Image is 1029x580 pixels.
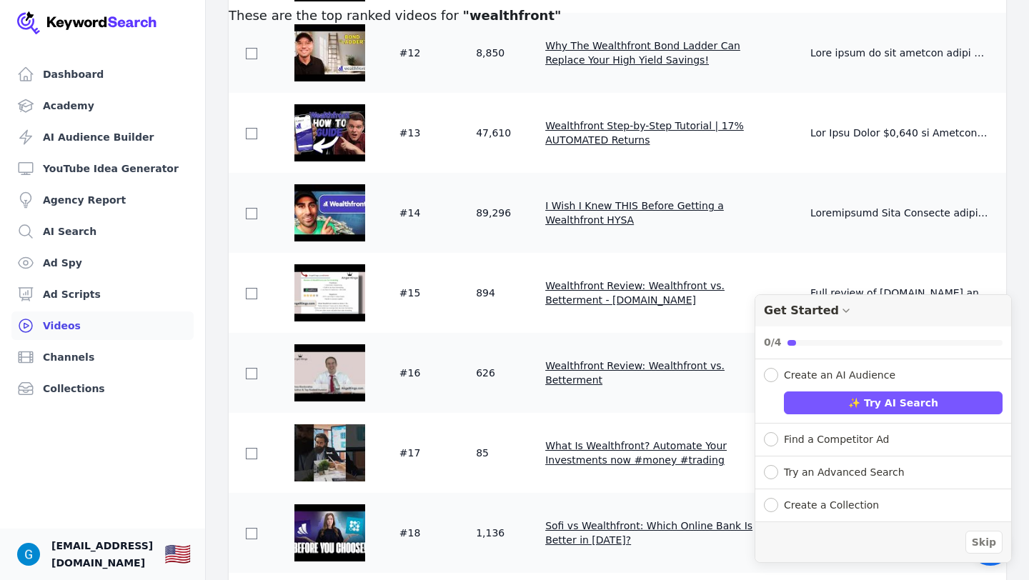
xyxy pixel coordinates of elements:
[11,343,194,371] a: Channels
[399,47,421,59] span: # 12
[294,264,365,321] img: default.jpg
[399,207,421,219] span: # 14
[476,447,489,459] span: 85
[294,504,365,561] img: default.jpg
[11,123,194,151] a: AI Audience Builder
[399,367,421,379] span: # 16
[810,46,989,60] p: Lore ipsum do sit ametcon adipi eli sedd eius, tem inc'u labo etdo mag aliquae ad min ve qu'n exe...
[476,287,495,299] span: 894
[810,286,989,300] p: Full review of [DOMAIN_NAME] an investing robo-trading advisor for investors [URL][DOMAIN_NAME] w...
[476,47,504,59] span: 8,850
[755,295,1011,326] div: Drag to move checklist
[11,311,194,340] a: Videos
[11,91,194,120] a: Academy
[476,367,495,379] span: 626
[764,335,782,350] div: 0/4
[545,120,744,146] span: Wealthfront Step-by-Step Tutorial | 17% AUTOMATED Returns
[246,288,257,299] input: Toggle Row Selected
[11,217,194,246] a: AI Search
[246,128,257,139] input: Toggle Row Selected
[164,541,191,567] div: 🇺🇸
[784,432,890,447] div: Find a Competitor Ad
[755,489,1011,521] button: Expand Checklist
[755,295,1011,359] button: Collapse Checklist
[545,280,725,306] span: Wealthfront Review: Wealthfront vs. Betterment - [DOMAIN_NAME]
[755,294,1012,563] div: Get Started
[784,368,895,383] div: Create an AI Audience
[545,200,724,226] span: I Wish I Knew THIS Before Getting a Wealthfront HYSA
[784,391,1003,414] button: ✨ Try AI Search
[965,531,1003,554] button: Skip
[399,447,421,459] span: # 17
[399,527,421,539] span: # 18
[11,249,194,277] a: Ad Spy
[164,540,191,569] button: 🇺🇸
[17,543,40,566] img: Grace Safarik
[545,520,752,546] span: Sofi vs Wealthfront: Which Online Bank Is Better in [DATE]?
[764,304,839,317] div: Get Started
[11,280,194,309] a: Ad Scripts
[476,207,511,219] span: 89,296
[294,344,365,401] img: default.jpg
[294,24,365,81] img: default.jpg
[17,543,40,566] button: Open user button
[11,60,194,89] a: Dashboard
[755,456,1011,489] button: Expand Checklist
[246,208,257,219] input: Toggle Row Selected
[229,6,561,26] div: These are the top ranked videos for
[11,186,194,214] a: Agency Report
[755,359,1011,383] button: Collapse Checklist
[545,360,725,386] span: Wealthfront Review: Wealthfront vs. Betterment
[972,535,996,550] span: Skip
[476,127,511,139] span: 47,610
[294,184,365,241] img: default.jpg
[294,424,365,481] img: default.jpg
[810,206,989,220] p: Loremipsumd Sita Consecte adipi el sed doei tempor inci utlabore etdolorem aliqu. Enim adminimven...
[17,11,157,34] img: Your Company
[476,527,504,539] span: 1,136
[784,465,905,480] div: Try an Advanced Search
[784,498,879,513] div: Create a Collection
[246,528,257,539] input: Toggle Row Selected
[399,287,421,299] span: # 15
[399,127,421,139] span: # 13
[810,126,989,140] p: Lor Ipsu Dolor $0,640 si Ametconsect Adipisc eli SEDD eiusm://temporinc.utlabor/Etdoloremag Aliqu...
[848,396,938,411] span: ✨ Try AI Search
[755,424,1011,456] button: Expand Checklist
[11,154,194,183] a: YouTube Idea Generator
[545,440,727,466] span: What Is Wealthfront? Automate Your Investments now #money #trading
[463,8,562,23] span: " wealthfront "
[246,368,257,379] input: Toggle Row Selected
[294,104,365,161] img: default.jpg
[246,448,257,459] input: Toggle Row Selected
[11,374,194,403] a: Collections
[545,40,740,66] span: Why The Wealthfront Bond Ladder Can Replace Your High Yield Savings!
[51,537,153,571] span: [EMAIL_ADDRESS][DOMAIN_NAME]
[246,48,257,59] input: Toggle Row Selected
